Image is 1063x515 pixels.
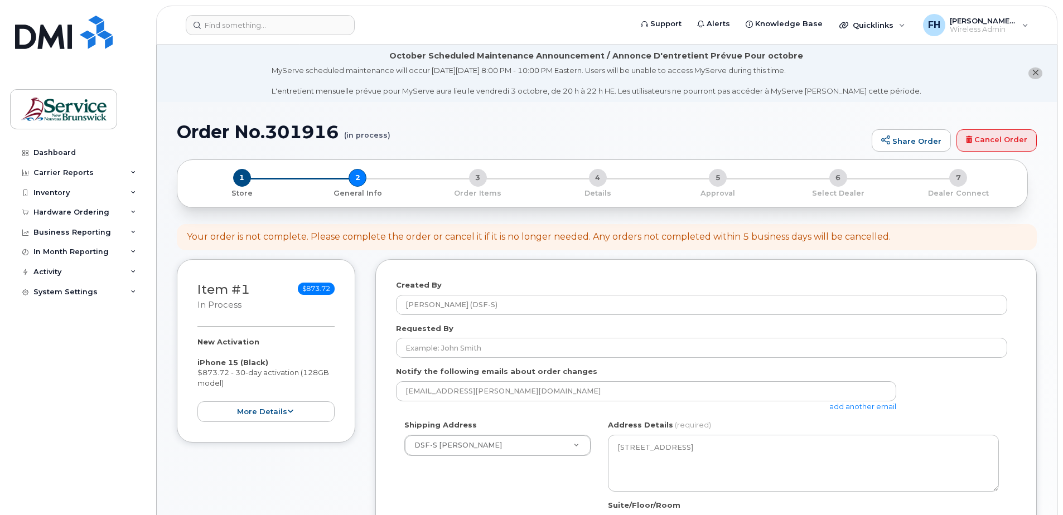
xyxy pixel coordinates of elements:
[272,65,921,96] div: MyServe scheduled maintenance will occur [DATE][DATE] 8:00 PM - 10:00 PM Eastern. Users will be u...
[197,337,335,422] div: $873.72 - 30-day activation (128GB model)
[829,402,896,411] a: add another email
[233,169,251,187] span: 1
[872,129,951,152] a: Share Order
[608,500,680,511] label: Suite/Floor/Room
[675,420,711,429] span: (required)
[177,122,866,142] h1: Order No.301916
[405,435,591,455] a: DSF-S [PERSON_NAME]
[187,231,891,244] div: Your order is not complete. Please complete the order or cancel it if it is no longer needed. Any...
[1028,67,1042,79] button: close notification
[956,129,1037,152] a: Cancel Order
[396,323,453,334] label: Requested By
[298,283,335,295] span: $873.72
[344,122,390,139] small: (in process)
[197,358,268,367] strong: iPhone 15 (Black)
[186,187,297,198] a: 1 Store
[414,441,502,449] span: DSF-S Louis-J. Robichaud
[197,283,250,311] h3: Item #1
[191,188,293,198] p: Store
[396,366,597,377] label: Notify the following emails about order changes
[396,381,896,401] input: Example: john@appleseed.com
[396,280,442,290] label: Created By
[396,338,1007,358] input: Example: John Smith
[389,50,803,62] div: October Scheduled Maintenance Announcement / Annonce D'entretient Prévue Pour octobre
[608,420,673,430] label: Address Details
[197,401,335,422] button: more details
[404,420,477,430] label: Shipping Address
[197,337,259,346] strong: New Activation
[197,300,241,310] small: in process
